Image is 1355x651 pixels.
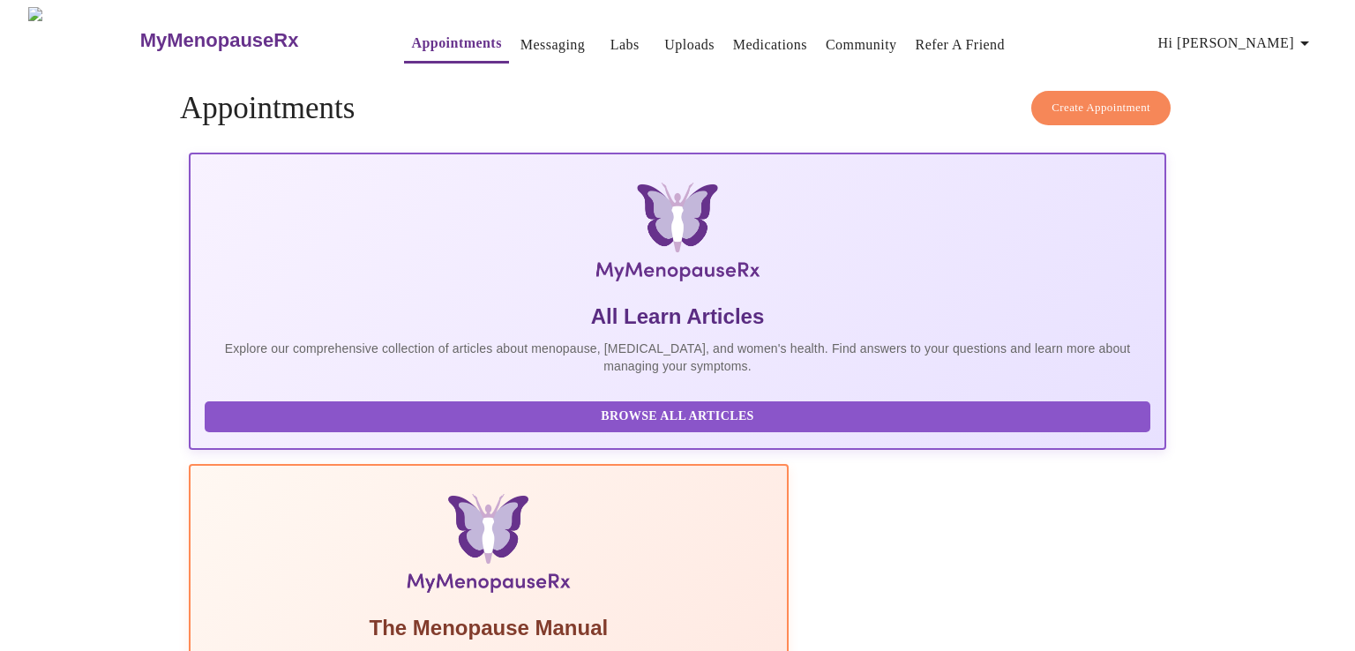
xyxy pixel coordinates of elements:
button: Create Appointment [1031,91,1171,125]
span: Browse All Articles [222,406,1133,428]
button: Browse All Articles [205,401,1150,432]
h4: Appointments [180,91,1175,126]
a: Labs [610,33,640,57]
p: Explore our comprehensive collection of articles about menopause, [MEDICAL_DATA], and women's hea... [205,340,1150,375]
a: Appointments [411,31,501,56]
a: MyMenopauseRx [138,10,369,71]
button: Messaging [513,27,592,63]
h3: MyMenopauseRx [140,29,299,52]
button: Labs [596,27,653,63]
a: Community [826,33,897,57]
a: Messaging [520,33,585,57]
h5: All Learn Articles [205,303,1150,331]
button: Community [819,27,904,63]
a: Refer a Friend [916,33,1006,57]
a: Browse All Articles [205,408,1155,423]
a: Medications [733,33,807,57]
button: Medications [726,27,814,63]
button: Hi [PERSON_NAME] [1151,26,1322,61]
img: MyMenopauseRx Logo [28,7,138,73]
img: Menopause Manual [295,494,682,600]
button: Refer a Friend [909,27,1013,63]
span: Hi [PERSON_NAME] [1158,31,1315,56]
h5: The Menopause Manual [205,614,773,642]
img: MyMenopauseRx Logo [351,183,1003,288]
a: Uploads [664,33,715,57]
button: Appointments [404,26,508,64]
button: Uploads [657,27,722,63]
span: Create Appointment [1052,98,1150,118]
